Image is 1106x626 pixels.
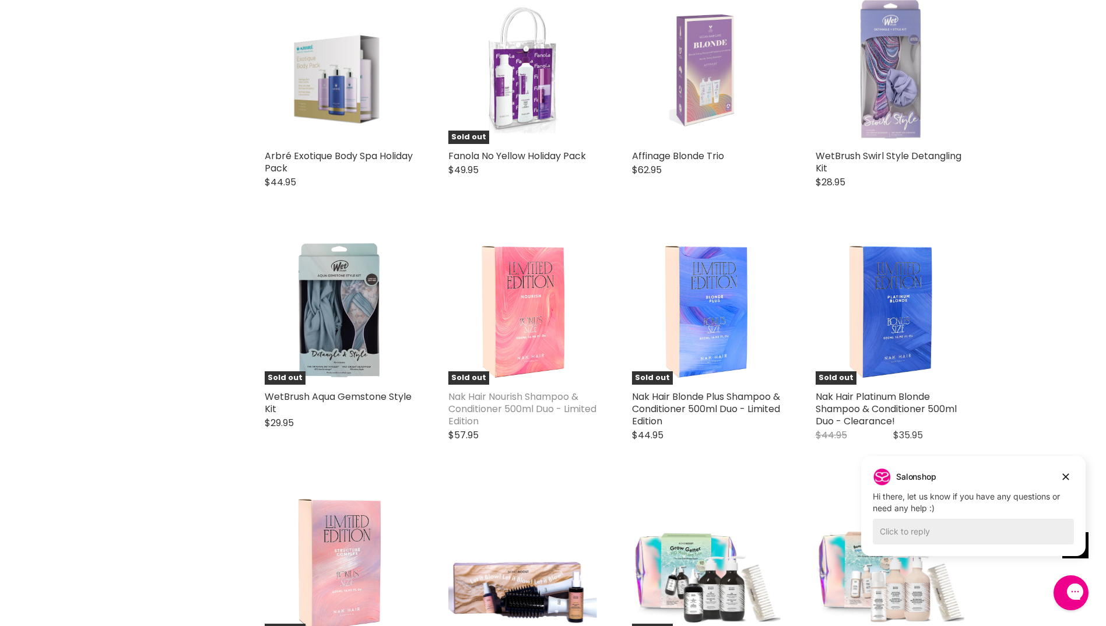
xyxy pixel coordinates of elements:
[656,236,755,385] img: Nak Hair Blonde Plus Shampoo & Conditioner 500ml Duo - Limited Edition
[816,236,964,385] a: Nak Hair Platinum Blonde Shampoo & Conditioner 500ml Duo - Clearance! Sold out
[265,371,306,385] span: Sold out
[852,454,1094,574] iframe: Gorgias live chat campaigns
[632,502,781,623] img: Bondi Boost Grow Getter HG Holiday Kit
[448,236,597,385] a: Nak Hair Nourish Shampoo & Conditioner 500ml Duo - Limited Edition Nak Hair Nourish Shampoo & Con...
[840,236,939,385] img: Nak Hair Platinum Blonde Shampoo & Conditioner 500ml Duo - Clearance!
[473,236,571,385] img: Nak Hair Nourish Shampoo & Conditioner 500ml Duo - Limited Edition
[1048,571,1094,614] iframe: Gorgias live chat messenger
[448,163,479,177] span: $49.95
[816,428,847,442] span: $44.95
[292,236,385,385] img: WetBrush Aqua Gemstone Style Kit
[632,428,663,442] span: $44.95
[265,416,294,430] span: $29.95
[265,149,413,175] a: Arbré Exotique Body Spa Holiday Pack
[632,149,724,163] a: Affinage Blonde Trio
[265,390,412,416] a: WetBrush Aqua Gemstone Style Kit
[632,390,780,428] a: Nak Hair Blonde Plus Shampoo & Conditioner 500ml Duo - Limited Edition
[448,390,596,428] a: Nak Hair Nourish Shampoo & Conditioner 500ml Duo - Limited Edition
[816,502,964,623] img: Bondi Boost Bond Bounce Back Holiday Kit
[893,428,923,442] span: $35.95
[448,371,489,385] span: Sold out
[448,502,597,623] img: Bondi Boost Let it Blow Blowout Brush Holiday Kit
[816,175,845,189] span: $28.95
[816,371,856,385] span: Sold out
[265,236,413,385] a: WetBrush Aqua Gemstone Style Kit WetBrush Aqua Gemstone Style Kit Sold out
[632,236,781,385] a: Nak Hair Blonde Plus Shampoo & Conditioner 500ml Duo - Limited Edition Sold out
[448,149,586,163] a: Fanola No Yellow Holiday Pack
[816,390,957,428] a: Nak Hair Platinum Blonde Shampoo & Conditioner 500ml Duo - Clearance!
[448,131,489,144] span: Sold out
[448,428,479,442] span: $57.95
[632,371,673,385] span: Sold out
[816,149,961,175] a: WetBrush Swirl Style Detangling Kit
[265,175,296,189] span: $44.95
[632,163,662,177] span: $62.95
